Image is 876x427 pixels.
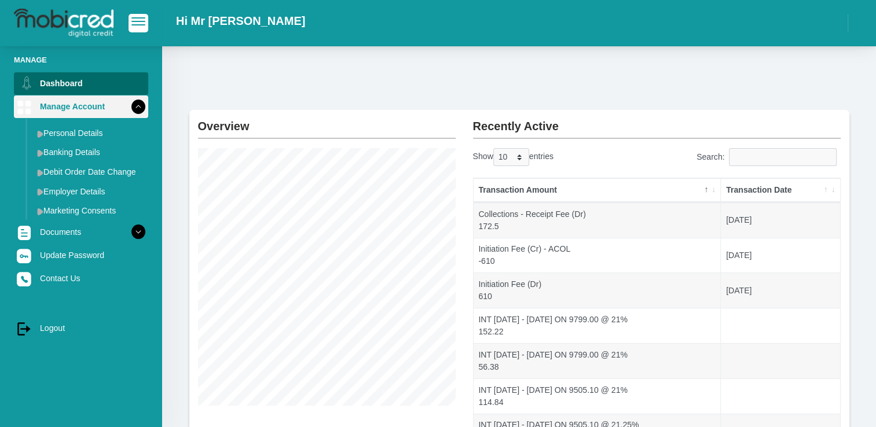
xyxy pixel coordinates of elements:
td: Collections - Receipt Fee (Dr) 172.5 [474,203,721,238]
a: Employer Details [32,182,148,201]
th: Transaction Amount: activate to sort column descending [474,178,721,203]
li: Manage [14,54,148,65]
td: INT [DATE] - [DATE] ON 9505.10 @ 21% 114.84 [474,378,721,414]
a: Banking Details [32,143,148,161]
h2: Recently Active [473,110,841,133]
label: Show entries [473,148,554,166]
input: Search: [729,148,837,166]
td: Initiation Fee (Dr) 610 [474,273,721,308]
td: Initiation Fee (Cr) - ACOL -610 [474,238,721,273]
td: [DATE] [721,203,840,238]
td: INT [DATE] - [DATE] ON 9799.00 @ 21% 56.38 [474,343,721,378]
img: menu arrow [37,169,43,176]
img: menu arrow [37,208,43,215]
a: Marketing Consents [32,201,148,220]
a: Manage Account [14,95,148,117]
a: Personal Details [32,124,148,142]
a: Update Password [14,244,148,266]
img: menu arrow [37,130,43,138]
h2: Overview [198,110,456,133]
a: Contact Us [14,267,148,289]
a: Logout [14,317,148,339]
a: Dashboard [14,72,148,94]
img: menu arrow [37,188,43,196]
h2: Hi Mr [PERSON_NAME] [176,14,305,28]
img: logo-mobicred.svg [14,9,113,38]
label: Search: [697,148,841,166]
select: Showentries [493,148,529,166]
a: Debit Order Date Change [32,163,148,181]
td: INT [DATE] - [DATE] ON 9799.00 @ 21% 152.22 [474,308,721,343]
td: [DATE] [721,273,840,308]
th: Transaction Date: activate to sort column ascending [721,178,840,203]
td: [DATE] [721,238,840,273]
img: menu arrow [37,149,43,157]
a: Documents [14,221,148,243]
